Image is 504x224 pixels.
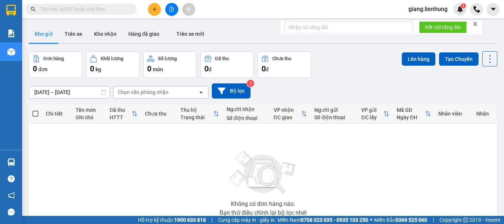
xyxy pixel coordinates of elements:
[122,25,165,43] button: Hàng đã giao
[8,175,15,182] span: question-circle
[490,6,497,13] span: caret-down
[90,64,94,73] span: 0
[212,83,251,99] button: Bộ lọc
[393,104,435,124] th: Toggle SortBy
[110,114,132,120] div: HTTT
[462,3,465,8] span: 1
[198,89,204,95] svg: open
[258,51,311,78] button: Chưa thu0đ
[143,51,197,78] button: Số lượng0món
[138,216,206,224] span: Hỗ trợ kỹ thuật:
[439,52,479,66] button: Tạo Chuyến
[461,3,466,8] sup: 1
[457,6,463,13] img: icon-new-feature
[76,114,102,120] div: Ghi chú
[476,111,493,117] div: Nhãn
[76,107,102,113] div: Tên món
[110,107,132,113] div: Đã thu
[231,201,295,207] div: Không có đơn hàng nào.
[186,7,191,12] span: aim
[438,111,469,117] div: Nhân viên
[433,216,434,224] span: |
[361,107,383,113] div: VP gửi
[473,21,478,27] span: close
[96,66,101,72] span: kg
[247,80,254,87] sup: 2
[147,64,151,73] span: 0
[182,3,195,16] button: aim
[180,114,213,120] div: Trạng thái
[284,21,413,33] input: Nhập số tổng đài
[272,56,291,61] div: Chưa thu
[218,216,276,224] span: Cung cấp máy in - giấy in:
[38,66,48,72] span: đơn
[403,4,453,14] span: giang.lienhung
[148,3,161,16] button: plus
[101,56,123,61] div: Khối lượng
[6,5,16,16] img: logo-vxr
[106,104,141,124] th: Toggle SortBy
[8,192,15,199] span: notification
[7,158,15,166] img: warehouse-icon
[270,104,311,124] th: Toggle SortBy
[473,6,480,13] img: phone-icon
[46,111,68,117] div: Chi tiết
[7,30,15,37] img: solution-icon
[262,64,266,73] span: 0
[487,3,500,16] button: caret-down
[7,48,15,56] img: warehouse-icon
[88,25,122,43] button: Kho nhận
[29,51,82,78] button: Đơn hàng0đơn
[220,210,307,216] div: Bạn thử điều chỉnh lại bộ lọc nhé!
[29,25,59,43] button: Kho gửi
[177,104,223,124] th: Toggle SortBy
[226,147,300,198] img: svg+xml;base64,PHN2ZyBjbGFzcz0ibGlzdC1wbHVnX19zdmciIHhtbG5zPSJodHRwOi8vd3d3LnczLm9yZy8yMDAwL3N2Zy...
[8,209,15,216] span: message
[463,217,468,223] span: copyright
[86,51,139,78] button: Khối lượng0kg
[33,64,37,73] span: 0
[180,107,213,113] div: Thu hộ
[208,66,211,72] span: đ
[31,7,36,12] span: search
[361,114,383,120] div: ĐC lấy
[402,52,435,66] button: Lên hàng
[277,216,368,224] span: Miền Nam
[118,89,169,96] div: Chọn văn phòng nhận
[152,7,157,12] span: plus
[370,218,372,221] span: ⚪️
[227,106,266,112] div: Người nhận
[215,56,229,61] div: Đã thu
[314,107,354,113] div: Người gửi
[174,217,206,223] strong: 1900 633 818
[425,23,461,31] span: Kết nối tổng đài
[158,56,177,61] div: Số lượng
[374,216,427,224] span: Miền Bắc
[358,104,393,124] th: Toggle SortBy
[41,5,128,13] input: Tìm tên, số ĐT hoặc mã đơn
[176,31,204,37] span: Trên xe mới
[44,56,64,61] div: Đơn hàng
[145,111,173,117] div: Chưa thu
[274,114,301,120] div: ĐC giao
[211,216,213,224] span: |
[169,7,174,12] span: file-add
[59,25,88,43] button: Trên xe
[396,217,427,223] strong: 0369 525 060
[165,3,178,16] button: file-add
[419,21,467,33] button: Kết nối tổng đài
[314,114,354,120] div: Số điện thoại
[227,115,266,121] div: Số điện thoại
[266,66,269,72] span: đ
[200,51,254,78] button: Đã thu0đ
[397,114,425,120] div: Ngày ĐH
[397,107,425,113] div: Mã GD
[204,64,208,73] span: 0
[274,107,301,113] div: VP nhận
[153,66,163,72] span: món
[29,86,110,98] input: Select a date range.
[301,217,368,223] strong: 0708 023 035 - 0935 103 250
